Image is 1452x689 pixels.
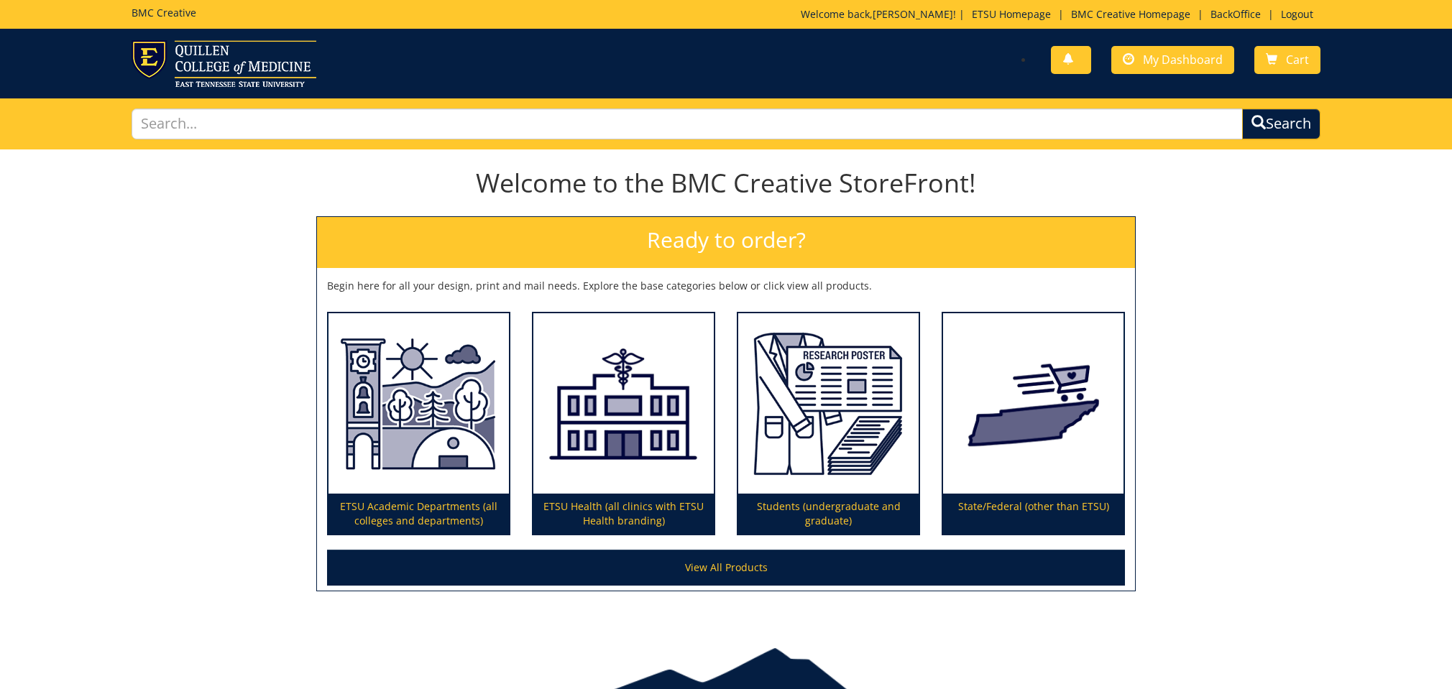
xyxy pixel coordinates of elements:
h1: Welcome to the BMC Creative StoreFront! [316,169,1136,198]
img: ETSU logo [132,40,316,87]
a: BackOffice [1203,7,1268,21]
a: ETSU Health (all clinics with ETSU Health branding) [533,313,714,535]
a: Cart [1254,46,1320,74]
span: My Dashboard [1143,52,1223,68]
a: Logout [1274,7,1320,21]
p: State/Federal (other than ETSU) [943,494,1124,534]
a: ETSU Homepage [965,7,1058,21]
h5: BMC Creative [132,7,196,18]
a: Students (undergraduate and graduate) [738,313,919,535]
p: ETSU Academic Departments (all colleges and departments) [328,494,509,534]
a: [PERSON_NAME] [873,7,953,21]
p: ETSU Health (all clinics with ETSU Health branding) [533,494,714,534]
img: ETSU Health (all clinics with ETSU Health branding) [533,313,714,494]
input: Search... [132,108,1242,139]
img: Students (undergraduate and graduate) [738,313,919,494]
span: Cart [1286,52,1309,68]
a: My Dashboard [1111,46,1234,74]
p: Begin here for all your design, print and mail needs. Explore the base categories below or click ... [327,279,1125,293]
img: ETSU Academic Departments (all colleges and departments) [328,313,509,494]
a: BMC Creative Homepage [1064,7,1198,21]
button: Search [1242,108,1320,139]
h2: Ready to order? [317,217,1135,268]
img: State/Federal (other than ETSU) [943,313,1124,494]
a: ETSU Academic Departments (all colleges and departments) [328,313,509,535]
p: Welcome back, ! | | | | [801,7,1320,22]
a: View All Products [327,550,1125,586]
a: State/Federal (other than ETSU) [943,313,1124,535]
p: Students (undergraduate and graduate) [738,494,919,534]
